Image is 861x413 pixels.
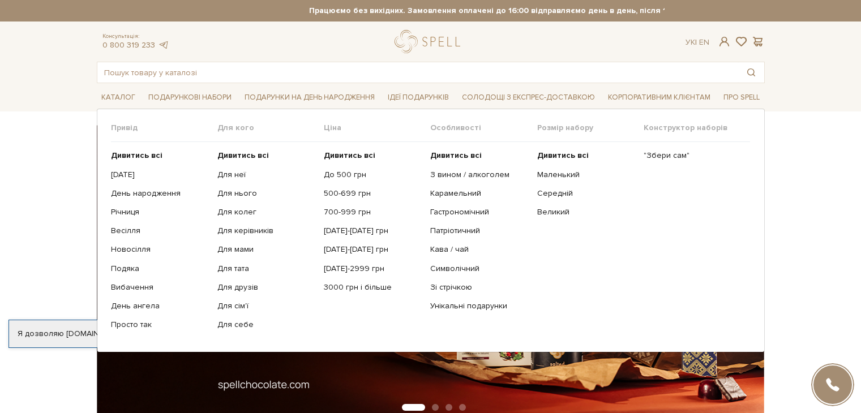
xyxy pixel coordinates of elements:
[430,226,528,236] a: Патріотичний
[111,207,209,217] a: Річниця
[324,123,430,133] span: Ціна
[97,62,738,83] input: Пошук товару у каталозі
[217,226,315,236] a: Для керівників
[217,150,269,160] b: Дивитись всі
[457,88,599,107] a: Солодощі з експрес-доставкою
[217,264,315,274] a: Для тата
[111,320,209,330] a: Просто так
[97,403,765,413] div: Carousel Pagination
[430,301,528,311] a: Унікальні подарунки
[537,170,635,180] a: Маленький
[432,404,439,411] button: Carousel Page 2
[324,170,422,180] a: До 500 грн
[324,282,422,292] a: 3000 грн і більше
[738,62,764,83] button: Пошук товару у каталозі
[97,89,140,106] span: Каталог
[430,207,528,217] a: Гастрономічний
[111,264,209,274] a: Подяка
[217,123,324,133] span: Для кого
[430,150,528,161] a: Дивитись всі
[537,150,589,160] b: Дивитись всі
[430,150,482,160] b: Дивитись всі
[644,123,750,133] span: Конструктор наборів
[111,282,209,292] a: Вибачення
[719,89,764,106] span: Про Spell
[537,150,635,161] a: Дивитись всі
[395,30,465,53] a: logo
[686,37,709,48] div: Ук
[324,264,422,274] a: [DATE]-2999 грн
[644,150,742,161] a: "Збери сам"
[383,89,453,106] span: Ідеї подарунків
[430,244,528,255] a: Кава / чай
[537,188,635,199] a: Середній
[217,170,315,180] a: Для неї
[158,40,169,50] a: telegram
[217,320,315,330] a: Для себе
[102,40,155,50] a: 0 800 319 233
[217,207,315,217] a: Для колег
[324,188,422,199] a: 500-699 грн
[111,150,162,160] b: Дивитись всі
[324,150,422,161] a: Дивитись всі
[111,301,209,311] a: День ангела
[9,329,316,339] div: Я дозволяю [DOMAIN_NAME] використовувати
[97,109,765,352] div: Каталог
[402,404,425,411] button: Carousel Page 1 (Current Slide)
[324,226,422,236] a: [DATE]-[DATE] грн
[430,170,528,180] a: З вином / алкоголем
[430,188,528,199] a: Карамельний
[102,33,169,40] span: Консультація:
[111,170,209,180] a: [DATE]
[430,123,537,133] span: Особливості
[217,301,315,311] a: Для сім'ї
[111,123,217,133] span: Привід
[240,89,379,106] span: Подарунки на День народження
[144,89,236,106] span: Подарункові набори
[537,207,635,217] a: Великий
[217,282,315,292] a: Для друзів
[111,150,209,161] a: Дивитись всі
[446,404,452,411] button: Carousel Page 3
[111,226,209,236] a: Весілля
[324,207,422,217] a: 700-999 грн
[430,264,528,274] a: Символічний
[217,188,315,199] a: Для нього
[430,282,528,292] a: Зі стрічкою
[459,404,466,411] button: Carousel Page 4
[324,244,422,255] a: [DATE]-[DATE] грн
[111,244,209,255] a: Новосілля
[217,150,315,161] a: Дивитись всі
[111,188,209,199] a: День народження
[603,88,715,107] a: Корпоративним клієнтам
[537,123,644,133] span: Розмір набору
[324,150,375,160] b: Дивитись всі
[217,244,315,255] a: Для мами
[695,37,697,47] span: |
[699,37,709,47] a: En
